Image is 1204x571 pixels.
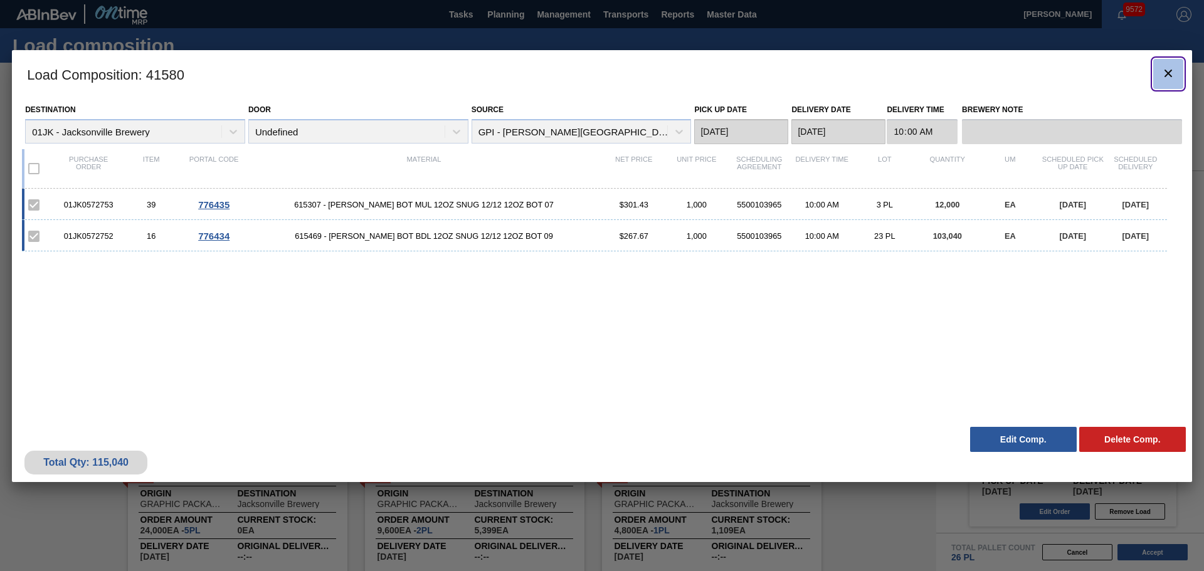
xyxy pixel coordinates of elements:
[728,155,791,182] div: Scheduling Agreement
[1005,200,1016,209] span: EA
[791,231,853,241] div: 10:00 AM
[916,155,979,182] div: Quantity
[57,231,120,241] div: 01JK0572752
[182,155,245,182] div: Portal code
[245,155,603,182] div: Material
[198,231,230,241] span: 776434
[34,457,138,468] div: Total Qty: 115,040
[887,101,958,119] label: Delivery Time
[57,200,120,209] div: 01JK0572753
[472,105,504,114] label: Source
[120,231,182,241] div: 16
[1079,427,1186,452] button: Delete Comp.
[728,231,791,241] div: 5500103965
[245,200,603,209] span: 615307 - CARR BOT MUL 12OZ SNUG 12/12 12OZ BOT 07
[962,101,1182,119] label: Brewery Note
[1042,155,1104,182] div: Scheduled Pick up Date
[603,231,665,241] div: $267.67
[245,231,603,241] span: 615469 - CARR BOT BDL 12OZ SNUG 12/12 12OZ BOT 09
[120,155,182,182] div: Item
[665,231,728,241] div: 1,000
[603,200,665,209] div: $301.43
[791,200,853,209] div: 10:00 AM
[1060,200,1086,209] span: [DATE]
[1122,200,1149,209] span: [DATE]
[853,231,916,241] div: 23 PL
[853,200,916,209] div: 3 PL
[12,50,1192,98] h3: Load Composition : 41580
[665,155,728,182] div: Unit Price
[57,155,120,182] div: Purchase order
[853,155,916,182] div: Lot
[665,200,728,209] div: 1,000
[603,155,665,182] div: Net Price
[198,199,230,210] span: 776435
[1122,231,1149,241] span: [DATE]
[1060,231,1086,241] span: [DATE]
[791,155,853,182] div: Delivery Time
[182,199,245,210] div: Go to Order
[935,200,959,209] span: 12,000
[694,119,788,144] input: mm/dd/yyyy
[791,105,850,114] label: Delivery Date
[1005,231,1016,241] span: EA
[728,200,791,209] div: 5500103965
[970,427,1077,452] button: Edit Comp.
[182,231,245,241] div: Go to Order
[791,119,885,144] input: mm/dd/yyyy
[979,155,1042,182] div: UM
[248,105,271,114] label: Door
[25,105,75,114] label: Destination
[694,105,747,114] label: Pick up Date
[933,231,962,241] span: 103,040
[120,200,182,209] div: 39
[1104,155,1167,182] div: Scheduled Delivery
